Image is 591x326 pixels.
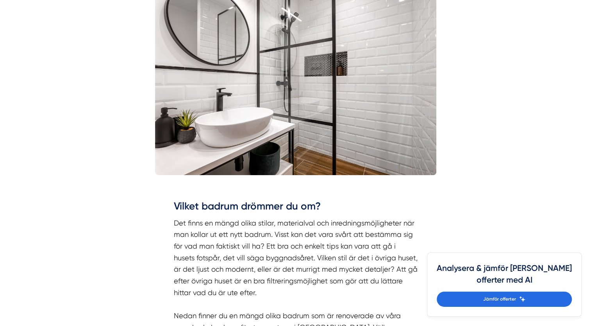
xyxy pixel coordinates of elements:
[483,296,516,303] span: Jämför offerter
[437,262,572,292] h4: Analysera & jämför [PERSON_NAME] offerter med AI
[174,199,418,217] h3: Vilket badrum drömmer du om?
[437,292,572,307] a: Jämför offerter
